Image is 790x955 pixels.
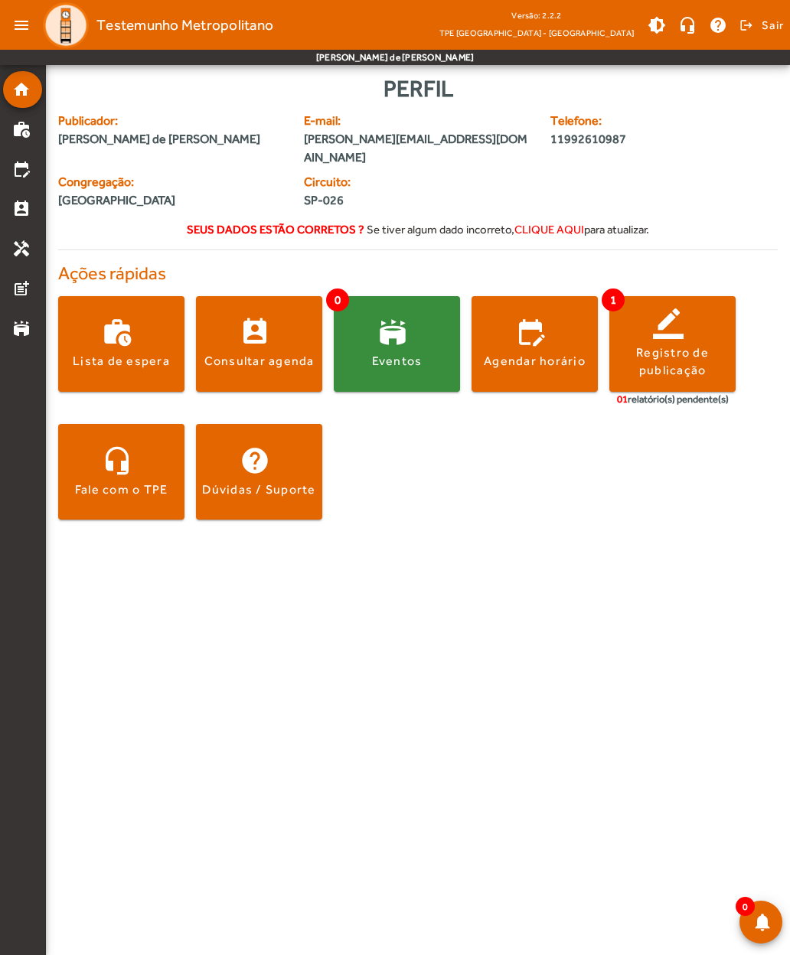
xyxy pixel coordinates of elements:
span: TPE [GEOGRAPHIC_DATA] - [GEOGRAPHIC_DATA] [439,25,634,41]
button: Eventos [334,296,460,392]
button: Consultar agenda [196,296,322,392]
span: 11992610987 [550,130,717,148]
span: 0 [326,288,349,311]
div: Fale com o TPE [75,481,168,498]
div: Consultar agenda [204,353,315,370]
span: Telefone: [550,112,717,130]
div: Dúvidas / Suporte [202,481,315,498]
span: Congregação: [58,173,286,191]
div: Perfil [58,71,778,106]
mat-icon: handyman [12,240,31,258]
span: 0 [736,897,755,916]
span: E-mail: [304,112,531,130]
div: Agendar horário [484,353,586,370]
span: 01 [617,393,628,405]
span: clique aqui [514,223,584,236]
span: Se tiver algum dado incorreto, para atualizar. [367,223,649,236]
span: Testemunho Metropolitano [96,13,273,37]
span: Sair [762,13,784,37]
button: Lista de espera [58,296,184,392]
div: Eventos [372,353,423,370]
span: Publicador: [58,112,286,130]
button: Registro de publicação [609,296,736,392]
a: Testemunho Metropolitano [37,2,273,48]
mat-icon: perm_contact_calendar [12,200,31,218]
div: Lista de espera [73,353,170,370]
span: [GEOGRAPHIC_DATA] [58,191,175,210]
span: Circuito: [304,173,409,191]
span: 1 [602,288,625,311]
button: Fale com o TPE [58,424,184,520]
mat-icon: edit_calendar [12,160,31,178]
mat-icon: post_add [12,279,31,298]
span: [PERSON_NAME][EMAIL_ADDRESS][DOMAIN_NAME] [304,130,531,167]
mat-icon: stadium [12,319,31,337]
button: Dúvidas / Suporte [196,424,322,520]
img: Logo TPE [43,2,89,48]
button: Sair [737,14,784,37]
strong: Seus dados estão corretos ? [187,223,364,236]
div: Versão: 2.2.2 [439,6,634,25]
span: SP-026 [304,191,409,210]
mat-icon: menu [6,10,37,41]
div: relatório(s) pendente(s) [617,392,729,407]
button: Agendar horário [472,296,598,392]
h4: Ações rápidas [58,262,778,284]
mat-icon: home [12,80,31,99]
mat-icon: work_history [12,120,31,139]
span: [PERSON_NAME] de [PERSON_NAME] [58,130,286,148]
div: Registro de publicação [609,344,736,379]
